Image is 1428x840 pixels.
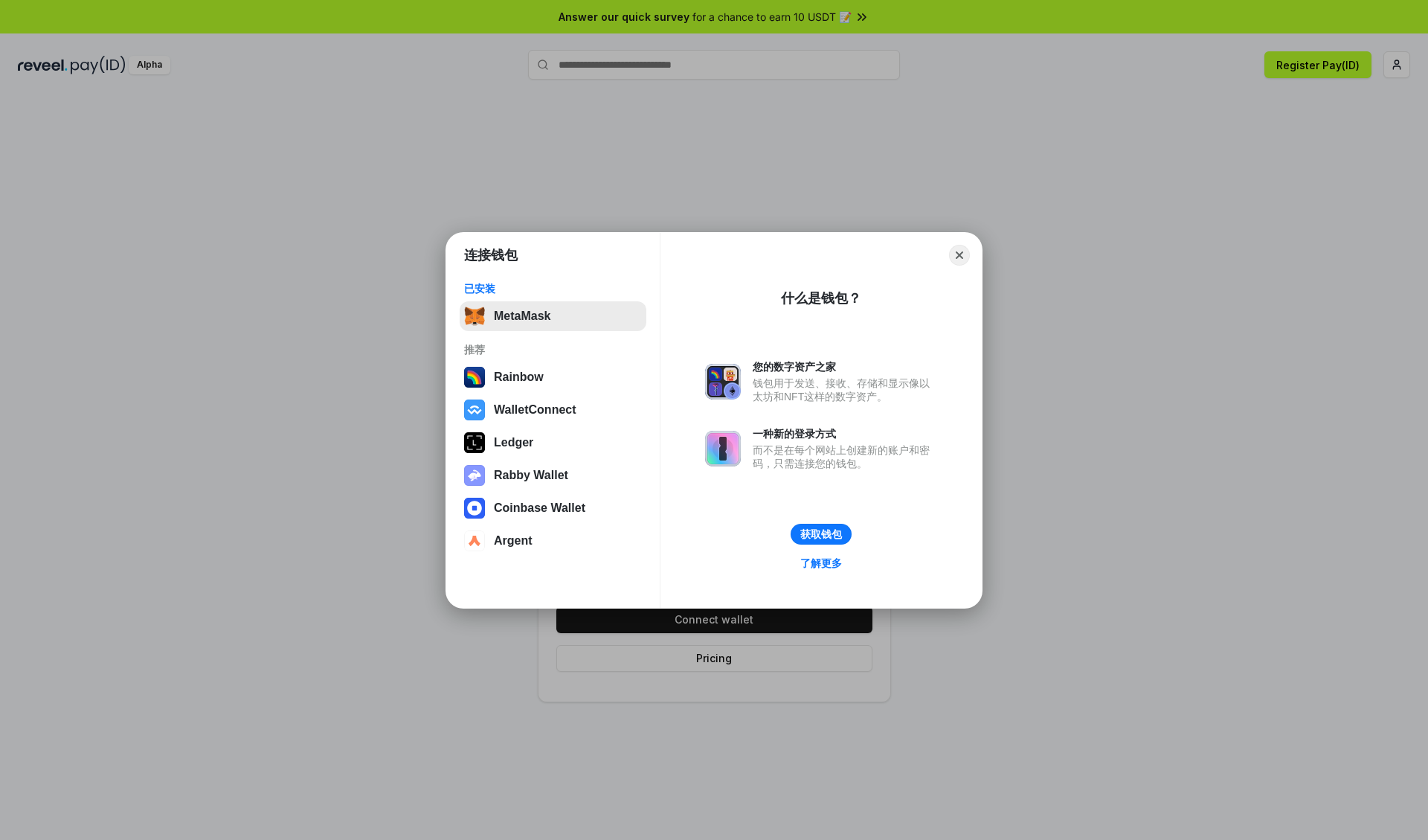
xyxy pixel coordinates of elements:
[464,367,485,388] img: svg+xml,%3Csvg%20width%3D%22120%22%20height%3D%22120%22%20viewBox%3D%220%200%20120%20120%22%20fil...
[494,310,550,323] div: MetaMask
[791,524,852,545] button: 获取钱包
[464,530,485,551] img: svg+xml,%3Csvg%20width%3D%2228%22%20height%3D%2228%22%20viewBox%3D%220%200%2028%2028%22%20fill%3D...
[753,360,937,373] div: 您的数字资产之家
[800,557,842,570] div: 了解更多
[460,461,646,490] button: Rabby Wallet
[705,364,741,400] img: svg+xml,%3Csvg%20xmlns%3D%22http%3A%2F%2Fwww.w3.org%2F2000%2Fsvg%22%20fill%3D%22none%22%20viewBox...
[460,301,646,331] button: MetaMask
[464,246,518,264] h1: 连接钱包
[791,554,851,573] a: 了解更多
[753,376,937,403] div: 钱包用于发送、接收、存储和显示像以太坊和NFT这样的数字资产。
[460,395,646,425] button: WalletConnect
[781,289,861,307] div: 什么是钱包？
[464,465,485,486] img: svg+xml,%3Csvg%20xmlns%3D%22http%3A%2F%2Fwww.w3.org%2F2000%2Fsvg%22%20fill%3D%22none%22%20viewBox...
[464,343,642,356] div: 推荐
[494,534,533,548] div: Argent
[464,306,485,327] img: svg+xml,%3Csvg%20fill%3D%22none%22%20height%3D%2233%22%20viewBox%3D%220%200%2035%2033%22%20width%...
[464,498,485,519] img: svg+xml,%3Csvg%20width%3D%2228%22%20height%3D%2228%22%20viewBox%3D%220%200%2028%2028%22%20fill%3D...
[464,282,642,295] div: 已安装
[753,427,937,440] div: 一种新的登录方式
[800,528,842,541] div: 获取钱包
[494,469,568,482] div: Rabby Wallet
[949,245,970,266] button: Close
[460,428,646,458] button: Ledger
[494,501,585,515] div: Coinbase Wallet
[494,371,544,384] div: Rainbow
[494,403,576,417] div: WalletConnect
[464,432,485,453] img: svg+xml,%3Csvg%20xmlns%3D%22http%3A%2F%2Fwww.w3.org%2F2000%2Fsvg%22%20width%3D%2228%22%20height%3...
[460,362,646,392] button: Rainbow
[494,436,533,449] div: Ledger
[460,526,646,556] button: Argent
[753,443,937,470] div: 而不是在每个网站上创建新的账户和密码，只需连接您的钱包。
[460,493,646,523] button: Coinbase Wallet
[705,431,741,467] img: svg+xml,%3Csvg%20xmlns%3D%22http%3A%2F%2Fwww.w3.org%2F2000%2Fsvg%22%20fill%3D%22none%22%20viewBox...
[464,400,485,420] img: svg+xml,%3Csvg%20width%3D%2228%22%20height%3D%2228%22%20viewBox%3D%220%200%2028%2028%22%20fill%3D...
